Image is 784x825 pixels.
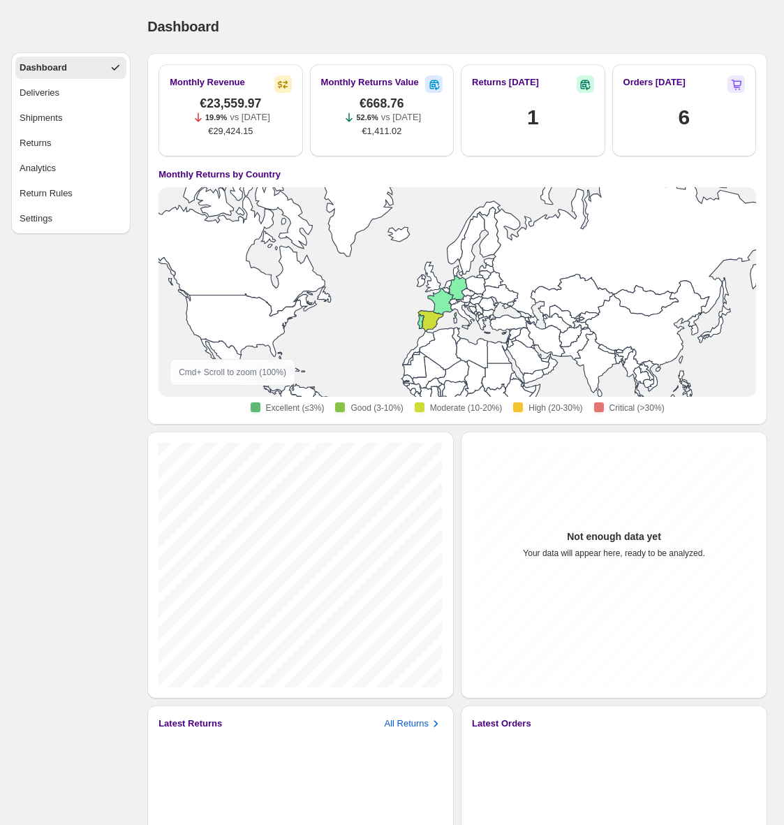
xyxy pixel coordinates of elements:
h3: Latest Orders [472,717,531,731]
span: €668.76 [360,96,404,110]
button: Return Rules [15,182,126,205]
span: €1,411.02 [362,124,401,138]
h2: Monthly Revenue [170,75,245,89]
h1: 1 [527,103,538,131]
span: Critical (>30%) [609,402,665,414]
button: Deliveries [15,82,126,104]
h2: Orders [DATE] [623,75,686,89]
span: Good (3-10%) [350,402,403,414]
button: Dashboard [15,57,126,79]
h3: All Returns [385,717,429,731]
button: Returns [15,132,126,154]
button: Shipments [15,107,126,129]
div: Settings [20,212,52,226]
span: 52.6% [356,113,378,122]
div: Return Rules [20,187,73,200]
span: 19.9% [205,113,227,122]
p: vs [DATE] [230,110,270,124]
h2: Monthly Returns Value [321,75,419,89]
div: Shipments [20,111,62,125]
span: €29,424.15 [208,124,253,138]
h3: Latest Returns [158,717,222,731]
button: Analytics [15,157,126,180]
button: All Returns [385,717,443,731]
span: Dashboard [147,19,219,34]
span: €23,559.97 [200,96,261,110]
button: Settings [15,207,126,230]
span: Excellent (≤3%) [266,402,325,414]
div: Deliveries [20,86,59,100]
div: Cmd + Scroll to zoom ( 100 %) [170,359,295,386]
div: Dashboard [20,61,67,75]
div: Analytics [20,161,56,175]
span: Moderate (10-20%) [430,402,502,414]
p: vs [DATE] [381,110,422,124]
h1: 6 [679,103,690,131]
h4: Monthly Returns by Country [158,168,281,182]
h2: Returns [DATE] [472,75,539,89]
span: High (20-30%) [528,402,582,414]
div: Returns [20,136,52,150]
